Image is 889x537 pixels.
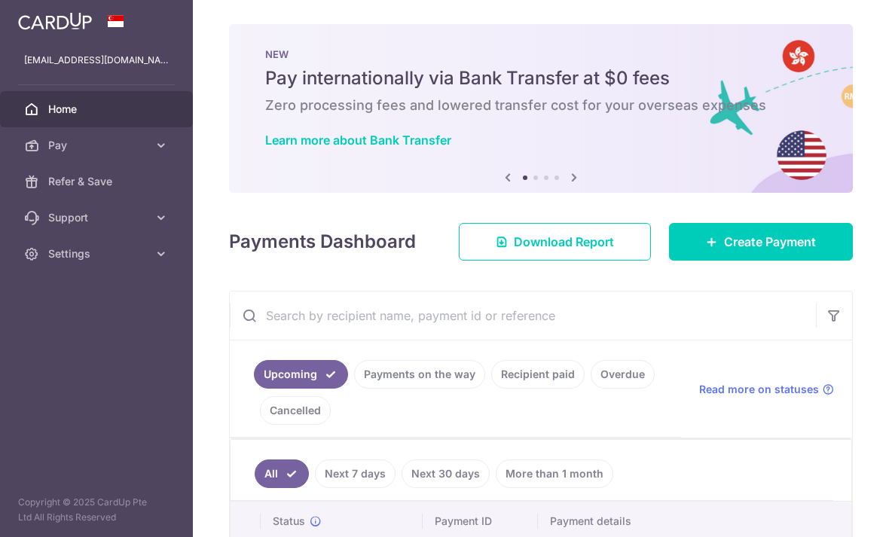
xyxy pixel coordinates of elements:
[48,138,148,153] span: Pay
[265,66,817,90] h5: Pay internationally via Bank Transfer at $0 fees
[491,360,585,389] a: Recipient paid
[514,233,614,251] span: Download Report
[229,24,853,193] img: Bank transfer banner
[18,12,92,30] img: CardUp
[591,360,655,389] a: Overdue
[792,492,874,529] iframe: Opens a widget where you can find more information
[265,96,817,114] h6: Zero processing fees and lowered transfer cost for your overseas expenses
[315,459,396,488] a: Next 7 days
[48,210,148,225] span: Support
[354,360,485,389] a: Payments on the way
[699,382,819,397] span: Read more on statuses
[402,459,490,488] a: Next 30 days
[265,48,817,60] p: NEW
[265,133,451,148] a: Learn more about Bank Transfer
[229,228,416,255] h4: Payments Dashboard
[254,360,348,389] a: Upcoming
[260,396,331,425] a: Cancelled
[48,246,148,261] span: Settings
[48,102,148,117] span: Home
[669,223,853,261] a: Create Payment
[724,233,816,251] span: Create Payment
[459,223,651,261] a: Download Report
[699,382,834,397] a: Read more on statuses
[273,514,305,529] span: Status
[496,459,613,488] a: More than 1 month
[24,53,169,68] p: [EMAIL_ADDRESS][DOMAIN_NAME]
[230,291,816,340] input: Search by recipient name, payment id or reference
[255,459,309,488] a: All
[48,174,148,189] span: Refer & Save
